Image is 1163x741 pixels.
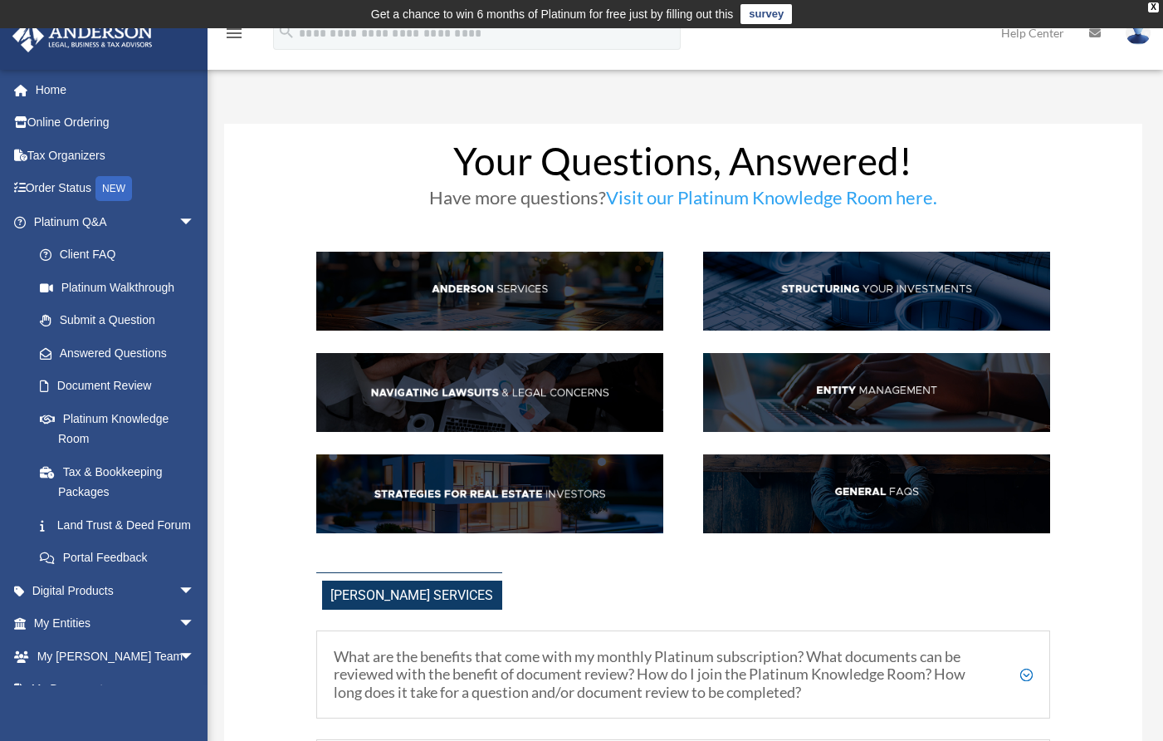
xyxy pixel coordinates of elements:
a: Visit our Platinum Knowledge Room here. [606,186,937,217]
a: Land Trust & Deed Forum [23,508,220,542]
div: close [1148,2,1159,12]
span: arrow_drop_down [178,607,212,641]
img: StructInv_hdr [703,252,1050,331]
a: My Entitiesarrow_drop_down [12,607,220,640]
a: Client FAQ [23,238,212,272]
a: survey [740,4,792,24]
img: AndServ_hdr [316,252,663,331]
span: arrow_drop_down [178,640,212,674]
div: NEW [95,176,132,201]
a: Portal Feedback [23,542,220,575]
a: My [PERSON_NAME] Teamarrow_drop_down [12,640,220,673]
a: Answered Questions [23,336,220,370]
img: StratsRE_hdr [316,454,663,533]
i: menu [224,23,244,43]
img: User Pic [1126,21,1151,45]
a: Home [12,73,220,106]
a: Order StatusNEW [12,172,220,206]
span: [PERSON_NAME] Services [322,581,502,610]
i: search [277,22,296,41]
a: Platinum Knowledge Room [23,402,220,455]
span: arrow_drop_down [178,574,212,608]
h5: What are the benefits that come with my monthly Platinum subscription? What documents can be revi... [334,648,1034,702]
a: My Documentsarrow_drop_down [12,673,220,706]
a: menu [224,29,244,43]
img: Anderson Advisors Platinum Portal [7,20,158,52]
a: Platinum Q&Aarrow_drop_down [12,205,220,238]
h1: Your Questions, Answered! [316,142,1051,189]
a: Submit a Question [23,304,220,337]
h3: Have more questions? [316,189,1051,215]
a: Online Ordering [12,106,220,140]
div: Get a chance to win 6 months of Platinum for free just by filling out this [371,4,734,24]
a: Tax Organizers [12,139,220,172]
a: Document Review [23,370,220,403]
img: NavLaw_hdr [316,353,663,432]
a: Tax & Bookkeeping Packages [23,455,220,508]
img: EntManag_hdr [703,353,1050,432]
span: arrow_drop_down [178,673,212,707]
img: GenFAQ_hdr [703,454,1050,533]
span: arrow_drop_down [178,205,212,239]
a: Digital Productsarrow_drop_down [12,574,220,607]
a: Platinum Walkthrough [23,271,220,304]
